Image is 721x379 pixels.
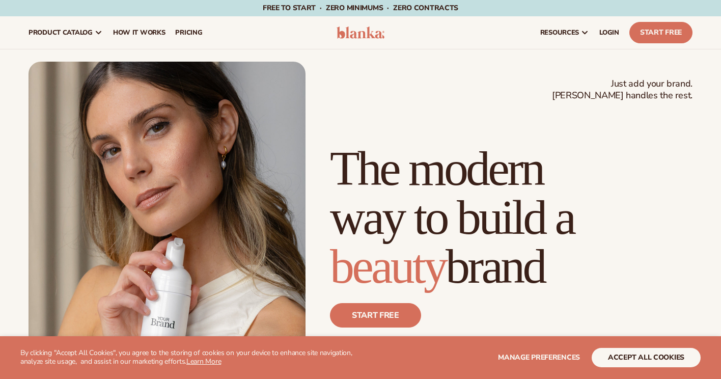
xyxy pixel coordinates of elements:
[175,29,202,37] span: pricing
[113,29,165,37] span: How It Works
[186,357,221,366] a: Learn More
[108,16,171,49] a: How It Works
[29,29,93,37] span: product catalog
[20,349,371,366] p: By clicking "Accept All Cookies", you agree to the storing of cookies on your device to enhance s...
[498,348,580,367] button: Manage preferences
[263,3,458,13] span: Free to start · ZERO minimums · ZERO contracts
[535,16,594,49] a: resources
[330,303,421,328] a: Start free
[498,353,580,362] span: Manage preferences
[170,16,207,49] a: pricing
[552,78,692,102] span: Just add your brand. [PERSON_NAME] handles the rest.
[337,26,384,39] img: logo
[592,348,701,367] button: accept all cookies
[594,16,624,49] a: LOGIN
[330,239,446,293] span: beauty
[629,22,692,43] a: Start Free
[23,16,108,49] a: product catalog
[599,29,619,37] span: LOGIN
[330,144,692,291] h1: The modern way to build a brand
[540,29,579,37] span: resources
